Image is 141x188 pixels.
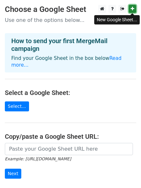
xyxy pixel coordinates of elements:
[5,5,136,14] h3: Choose a Google Sheet
[5,156,71,161] small: Example: [URL][DOMAIN_NAME]
[5,101,29,111] a: Select...
[5,17,136,23] p: Use one of the options below...
[5,133,136,140] h4: Copy/paste a Google Sheet URL:
[11,55,122,68] a: Read more...
[109,157,141,188] iframe: Chat Widget
[11,37,130,52] h4: How to send your first MergeMail campaign
[5,143,133,155] input: Paste your Google Sheet URL here
[5,169,21,179] input: Next
[94,15,140,24] div: New Google Sheet...
[5,89,136,97] h4: Select a Google Sheet:
[11,55,130,69] p: Find your Google Sheet in the box below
